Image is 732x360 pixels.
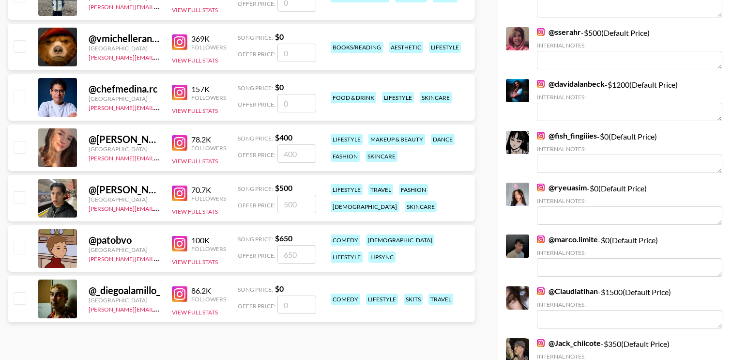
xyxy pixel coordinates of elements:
img: Instagram [537,287,545,295]
strong: $ 500 [275,183,292,192]
div: 100K [191,235,226,245]
a: @fish_fingiiies [537,131,597,141]
img: Instagram [537,28,545,36]
a: @davidalanbeck [537,79,605,89]
span: Offer Price: [238,202,275,209]
a: @ryeuasim [537,183,587,192]
span: Offer Price: [238,151,275,158]
div: [DEMOGRAPHIC_DATA] [366,235,434,246]
div: Followers [191,296,226,303]
a: [PERSON_NAME][EMAIL_ADDRESS][DOMAIN_NAME] [89,203,232,212]
div: Internal Notes: [537,353,722,360]
input: 400 [277,144,316,163]
span: Song Price: [238,84,273,92]
div: Followers [191,144,226,152]
div: dance [431,134,455,145]
div: Followers [191,44,226,51]
img: Instagram [537,235,545,243]
div: skincare [405,201,437,212]
div: travel [428,294,453,305]
div: [GEOGRAPHIC_DATA] [89,145,160,153]
img: Instagram [537,132,545,140]
a: [PERSON_NAME][EMAIL_ADDRESS][DOMAIN_NAME] [89,1,232,11]
div: @ [PERSON_NAME].terann [89,184,160,196]
div: travel [368,184,393,195]
div: [GEOGRAPHIC_DATA] [89,196,160,203]
div: @ chefmedina.rc [89,83,160,95]
div: - $ 0 (Default Price) [537,131,722,173]
input: 0 [277,44,316,62]
div: lifestyle [331,251,363,263]
div: comedy [331,235,360,246]
div: lifestyle [331,184,363,195]
button: View Full Stats [172,258,218,266]
a: [PERSON_NAME][EMAIL_ADDRESS][DOMAIN_NAME] [89,153,232,162]
div: - $ 1500 (Default Price) [537,286,722,329]
img: Instagram [537,184,545,191]
div: lifestyle [366,294,398,305]
div: books/reading [331,42,383,53]
img: Instagram [172,186,187,201]
img: Instagram [537,339,545,347]
input: 650 [277,245,316,264]
div: lipsync [368,251,396,263]
div: - $ 0 (Default Price) [537,235,722,277]
span: Song Price: [238,34,273,41]
span: Song Price: [238,235,273,243]
a: [PERSON_NAME][EMAIL_ADDRESS][DOMAIN_NAME] [89,304,232,313]
div: [DEMOGRAPHIC_DATA] [331,201,399,212]
img: Instagram [172,236,187,251]
div: Internal Notes: [537,301,722,308]
div: @ patobvo [89,234,160,246]
div: makeup & beauty [368,134,425,145]
span: Song Price: [238,135,273,142]
div: Internal Notes: [537,249,722,256]
span: Offer Price: [238,50,275,58]
input: 0 [277,296,316,314]
div: @ [PERSON_NAME].[PERSON_NAME] [89,133,160,145]
div: Internal Notes: [537,42,722,49]
div: skits [404,294,423,305]
strong: $ 0 [275,82,284,92]
div: [GEOGRAPHIC_DATA] [89,95,160,102]
div: skincare [366,151,397,162]
img: Instagram [172,85,187,100]
div: - $ 1200 (Default Price) [537,79,722,121]
input: 0 [277,94,316,112]
button: View Full Stats [172,309,218,316]
div: @ vmichellerangel [89,32,160,45]
div: [GEOGRAPHIC_DATA] [89,297,160,304]
div: - $ 0 (Default Price) [537,183,722,225]
a: @marco.limite [537,235,598,244]
button: View Full Stats [172,107,218,114]
button: View Full Stats [172,208,218,215]
span: Song Price: [238,185,273,192]
img: Instagram [172,34,187,50]
div: [GEOGRAPHIC_DATA] [89,246,160,253]
img: Instagram [172,286,187,302]
div: - $ 500 (Default Price) [537,27,722,69]
div: @ _diegoalamillo_ [89,284,160,297]
a: @Jack_chilcote [537,338,601,348]
div: Followers [191,245,226,252]
strong: $ 0 [275,32,284,41]
strong: $ 0 [275,284,284,293]
strong: $ 650 [275,234,292,243]
div: skincare [420,92,452,103]
div: lifestyle [382,92,414,103]
div: Internal Notes: [537,145,722,153]
div: fashion [331,151,360,162]
a: [PERSON_NAME][EMAIL_ADDRESS][DOMAIN_NAME] [89,253,232,263]
a: [PERSON_NAME][EMAIL_ADDRESS][DOMAIN_NAME] [89,102,232,111]
div: 70.7K [191,185,226,195]
div: 369K [191,34,226,44]
div: Internal Notes: [537,94,722,101]
div: lifestyle [429,42,461,53]
a: [PERSON_NAME][EMAIL_ADDRESS][DOMAIN_NAME] [89,52,232,61]
span: Offer Price: [238,302,275,310]
span: Offer Price: [238,101,275,108]
strong: $ 400 [275,133,292,142]
div: lifestyle [331,134,363,145]
div: [GEOGRAPHIC_DATA] [89,45,160,52]
div: fashion [399,184,428,195]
